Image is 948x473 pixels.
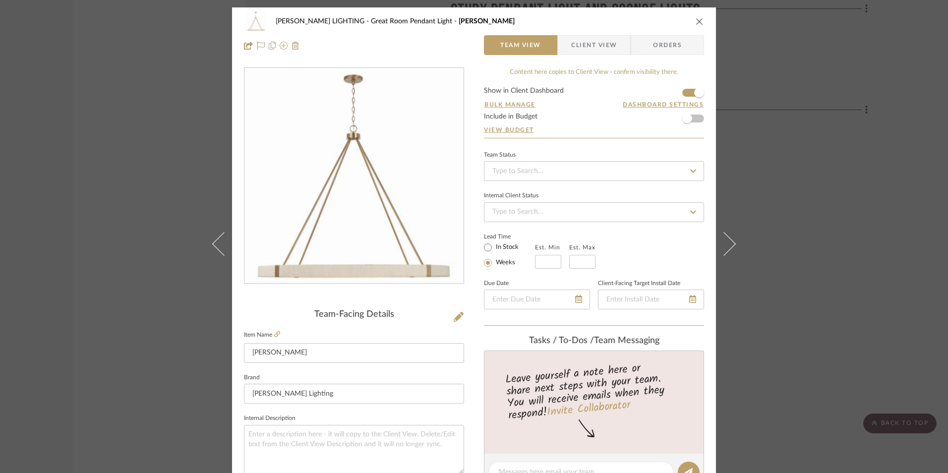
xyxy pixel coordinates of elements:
input: Enter Brand [244,384,464,404]
label: Est. Max [569,244,595,251]
div: Team-Facing Details [244,309,464,320]
label: Item Name [244,331,280,339]
span: Team View [500,35,541,55]
label: In Stock [494,243,519,252]
input: Type to Search… [484,202,704,222]
label: Client-Facing Target Install Date [598,281,680,286]
mat-radio-group: Select item type [484,241,535,269]
label: Due Date [484,281,509,286]
div: Content here copies to Client View - confirm visibility there. [484,67,704,77]
span: [PERSON_NAME] LIGHTING [276,18,371,25]
label: Est. Min [535,244,560,251]
img: Remove from project [292,42,299,50]
span: Orders [642,35,693,55]
div: Team Status [484,153,516,158]
button: close [695,17,704,26]
label: Weeks [494,258,515,267]
div: 0 [244,68,464,284]
a: View Budget [484,126,704,134]
div: team Messaging [484,336,704,347]
button: Dashboard Settings [622,100,704,109]
span: Great Room Pendant Light [371,18,459,25]
span: [PERSON_NAME] [459,18,515,25]
div: Internal Client Status [484,193,538,198]
img: a769e579-cefe-4531-b22c-33544a5769df_48x40.jpg [244,11,268,31]
img: a769e579-cefe-4531-b22c-33544a5769df_436x436.jpg [246,68,462,284]
input: Enter Due Date [484,290,590,309]
label: Brand [244,375,260,380]
label: Internal Description [244,416,296,421]
input: Type to Search… [484,161,704,181]
div: Leave yourself a note here or share next steps with your team. You will receive emails when they ... [483,357,706,424]
a: Invite Collaborator [546,397,631,421]
label: Lead Time [484,232,535,241]
button: Bulk Manage [484,100,536,109]
span: Tasks / To-Dos / [529,336,594,345]
input: Enter Item Name [244,343,464,363]
span: Client View [571,35,617,55]
input: Enter Install Date [598,290,704,309]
